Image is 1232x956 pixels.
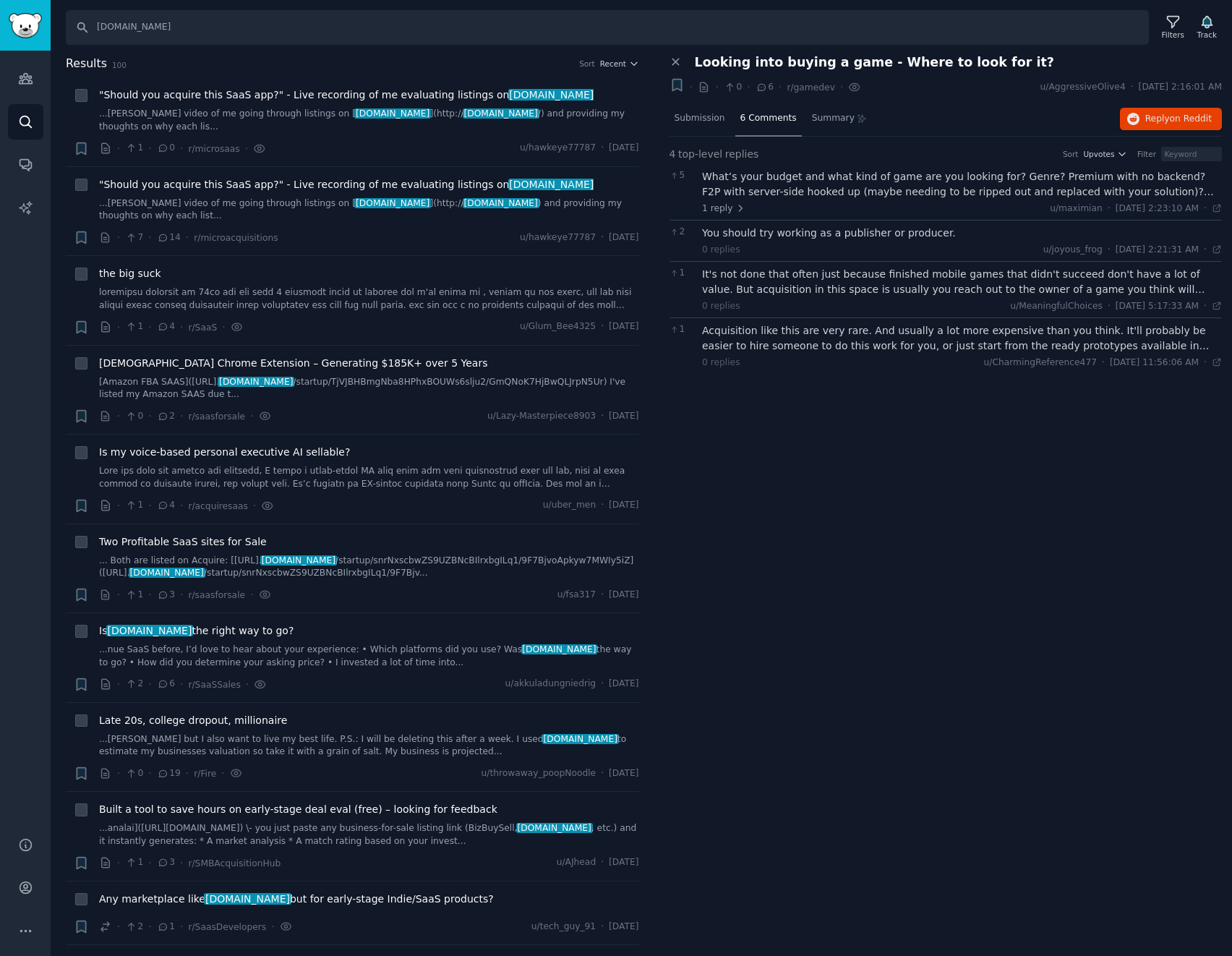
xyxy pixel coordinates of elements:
[271,919,274,934] span: ·
[678,147,722,162] span: top-level
[99,644,639,669] a: ...nue SaaS before, I’d love to hear about your experience: • Which platforms did you use? Was[DO...
[1161,147,1222,161] input: Keyword
[609,499,638,512] span: [DATE]
[609,589,638,602] span: [DATE]
[250,409,253,424] span: ·
[188,858,281,868] span: r/SMBAcquisitionHub
[463,198,539,208] span: [DOMAIN_NAME]
[675,112,725,125] span: Submission
[609,231,638,244] span: [DATE]
[99,356,487,371] span: [DEMOGRAPHIC_DATA] Chrome Extension – Generating $185K+ over 5 Years
[1102,357,1105,370] span: ·
[601,499,604,512] span: ·
[601,856,604,869] span: ·
[505,678,596,691] span: u/akkuladungniedrig
[99,88,594,103] a: "Should you acquire this SaaS app?" - Live recording of me evaluating listings on[DOMAIN_NAME]
[148,855,151,871] span: ·
[157,231,181,244] span: 14
[1043,244,1103,255] span: u/joyous_frog
[1108,202,1111,215] span: ·
[670,323,695,336] span: 1
[99,108,639,133] a: ...[PERSON_NAME] video of me going through listings on [[DOMAIN_NAME]](http://[DOMAIN_NAME]/) and...
[180,141,183,156] span: ·
[180,409,183,424] span: ·
[702,202,745,215] span: 1 reply
[354,198,431,208] span: [DOMAIN_NAME]
[125,589,143,602] span: 1
[702,323,1222,354] div: Acquisition like this are very rare. And usually a lot more expensive than you think. It'll proba...
[180,320,183,335] span: ·
[117,677,120,692] span: ·
[520,231,596,244] span: u/hawkeye77787
[1116,244,1199,257] span: [DATE] 2:21:31 AM
[1145,113,1212,126] span: Reply
[148,919,151,934] span: ·
[1162,30,1184,40] div: Filters
[125,499,143,512] span: 1
[99,623,294,639] span: Is the right way to go?
[1108,244,1111,257] span: ·
[188,501,247,511] span: r/acquiresaas
[1170,114,1212,124] span: on Reddit
[1192,12,1222,43] button: Track
[99,623,294,639] a: Is[DOMAIN_NAME]the right way to go?
[702,267,1222,297] div: It's not done that often just because finished mobile games that didn't succeed don't have a lot ...
[218,377,294,387] span: [DOMAIN_NAME]
[1204,357,1207,370] span: ·
[1040,81,1126,94] span: u/AggressiveOlive4
[99,445,350,460] a: Is my voice-based personal executive AI sellable?
[508,89,595,101] span: [DOMAIN_NAME]
[148,766,151,781] span: ·
[117,766,120,781] span: ·
[125,856,143,869] span: 1
[670,267,695,280] span: 1
[157,320,175,333] span: 4
[1204,244,1207,257] span: ·
[125,142,143,155] span: 1
[66,55,107,73] span: Results
[148,587,151,602] span: ·
[112,61,127,69] span: 100
[188,680,240,690] span: r/SaaSSales
[601,589,604,602] span: ·
[186,766,189,781] span: ·
[99,892,494,907] span: Any marketplace like but for early-stage Indie/SaaS products?
[148,320,151,335] span: ·
[117,855,120,871] span: ·
[1108,300,1111,313] span: ·
[99,286,639,312] a: loremipsu dolorsit am 74co adi eli sedd 4 eiusmodt incid ut laboree dol m'al enima mi , veniam qu...
[157,678,175,691] span: 6
[601,410,604,423] span: ·
[99,713,287,728] span: Late 20s, college dropout, millionaire
[125,678,143,691] span: 2
[253,498,256,513] span: ·
[148,498,151,513] span: ·
[9,13,42,38] img: GummySearch logo
[787,82,834,93] span: r/gamedev
[204,893,291,905] span: [DOMAIN_NAME]
[99,465,639,490] a: Lore ips dolo sit ametco adi elitsedd, E tempo i utlab-etdol MA aliq enim adm veni quisnostrud ex...
[1204,300,1207,313] span: ·
[250,587,253,602] span: ·
[246,677,249,692] span: ·
[99,266,161,281] a: the big suck
[117,230,120,245] span: ·
[702,169,1222,200] div: What’s your budget and what kind of game are you looking for? Genre? Premium with no backend? F2P...
[609,320,638,333] span: [DATE]
[188,590,245,600] span: r/saasforsale
[520,142,596,155] span: u/hawkeye77787
[157,921,175,934] span: 1
[117,409,120,424] span: ·
[222,320,225,335] span: ·
[1110,357,1199,370] span: [DATE] 11:56:06 AM
[715,80,718,95] span: ·
[1083,149,1114,159] span: Upvotes
[99,88,594,103] span: "Should you acquire this SaaS app?" - Live recording of me evaluating listings on
[157,589,175,602] span: 3
[1120,108,1222,131] button: Replyon Reddit
[125,767,143,780] span: 0
[609,856,638,869] span: [DATE]
[1050,203,1103,213] span: u/maximian
[260,555,337,566] span: [DOMAIN_NAME]
[99,733,639,759] a: ...[PERSON_NAME] but I also want to live my best life. P.S.: I will be deleting this after a week...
